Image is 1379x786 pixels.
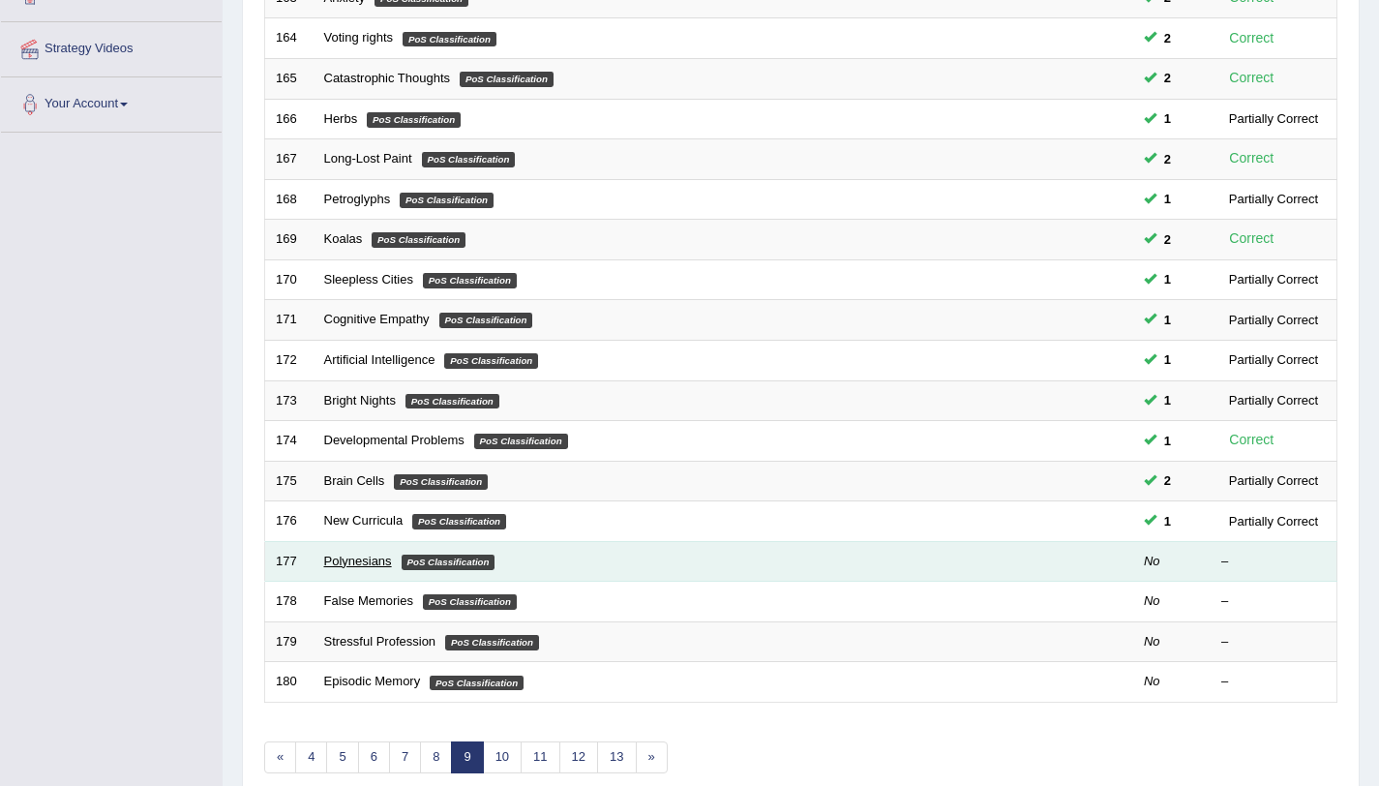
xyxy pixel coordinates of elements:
td: 179 [265,621,314,662]
td: 166 [265,99,314,139]
span: You can still take this question [1156,68,1179,88]
em: PoS Classification [423,594,517,610]
span: You can still take this question [1156,310,1179,330]
a: Herbs [324,111,358,126]
td: 167 [265,139,314,180]
em: PoS Classification [412,514,506,529]
a: » [636,741,668,773]
em: PoS Classification [430,676,524,691]
em: PoS Classification [445,635,539,650]
div: – [1221,553,1326,571]
em: PoS Classification [372,232,465,248]
div: Partially Correct [1221,390,1326,410]
span: You can still take this question [1156,511,1179,531]
a: 10 [483,741,522,773]
a: Episodic Memory [324,674,421,688]
div: Partially Correct [1221,349,1326,370]
div: Partially Correct [1221,108,1326,129]
span: You can still take this question [1156,470,1179,491]
span: You can still take this question [1156,28,1179,48]
em: PoS Classification [402,555,495,570]
a: 6 [358,741,390,773]
div: Partially Correct [1221,470,1326,491]
td: 175 [265,461,314,501]
div: – [1221,592,1326,611]
span: You can still take this question [1156,269,1179,289]
td: 168 [265,179,314,220]
em: PoS Classification [444,353,538,369]
div: Partially Correct [1221,310,1326,330]
a: False Memories [324,593,413,608]
a: 13 [597,741,636,773]
span: You can still take this question [1156,431,1179,451]
a: Koalas [324,231,363,246]
a: 12 [559,741,598,773]
a: Brain Cells [324,473,385,488]
a: Your Account [1,77,222,126]
div: Correct [1221,147,1282,169]
div: Partially Correct [1221,511,1326,531]
a: Polynesians [324,554,392,568]
em: PoS Classification [367,112,461,128]
td: 178 [265,582,314,622]
a: 8 [420,741,452,773]
span: You can still take this question [1156,229,1179,250]
a: Sleepless Cities [324,272,414,287]
span: You can still take this question [1156,349,1179,370]
div: – [1221,633,1326,651]
div: Correct [1221,27,1282,49]
td: 173 [265,380,314,421]
div: Partially Correct [1221,269,1326,289]
td: 180 [265,662,314,703]
a: Voting rights [324,30,394,45]
a: 5 [326,741,358,773]
em: No [1144,554,1160,568]
a: Strategy Videos [1,22,222,71]
td: 171 [265,300,314,341]
em: PoS Classification [474,434,568,449]
em: PoS Classification [403,32,496,47]
div: – [1221,673,1326,691]
div: Correct [1221,67,1282,89]
div: Partially Correct [1221,189,1326,209]
td: 169 [265,220,314,260]
a: Petroglyphs [324,192,391,206]
a: Developmental Problems [324,433,465,447]
a: 7 [389,741,421,773]
em: No [1144,593,1160,608]
a: 9 [451,741,483,773]
em: PoS Classification [405,394,499,409]
td: 170 [265,259,314,300]
a: Bright Nights [324,393,396,408]
td: 172 [265,340,314,380]
td: 177 [265,541,314,582]
td: 164 [265,18,314,59]
span: You can still take this question [1156,108,1179,129]
em: PoS Classification [422,152,516,167]
em: PoS Classification [439,313,533,328]
em: PoS Classification [460,72,554,87]
span: You can still take this question [1156,189,1179,209]
em: No [1144,634,1160,649]
em: PoS Classification [394,474,488,490]
td: 174 [265,421,314,462]
span: You can still take this question [1156,390,1179,410]
a: New Curricula [324,513,404,528]
div: Correct [1221,227,1282,250]
em: PoS Classification [423,273,517,288]
a: Catastrophic Thoughts [324,71,451,85]
a: 11 [521,741,559,773]
a: Long-Lost Paint [324,151,412,166]
a: « [264,741,296,773]
em: PoS Classification [400,193,494,208]
td: 176 [265,501,314,542]
em: No [1144,674,1160,688]
div: Correct [1221,429,1282,451]
td: 165 [265,59,314,100]
a: Artificial Intelligence [324,352,435,367]
a: 4 [295,741,327,773]
a: Cognitive Empathy [324,312,430,326]
span: You can still take this question [1156,149,1179,169]
a: Stressful Profession [324,634,436,649]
